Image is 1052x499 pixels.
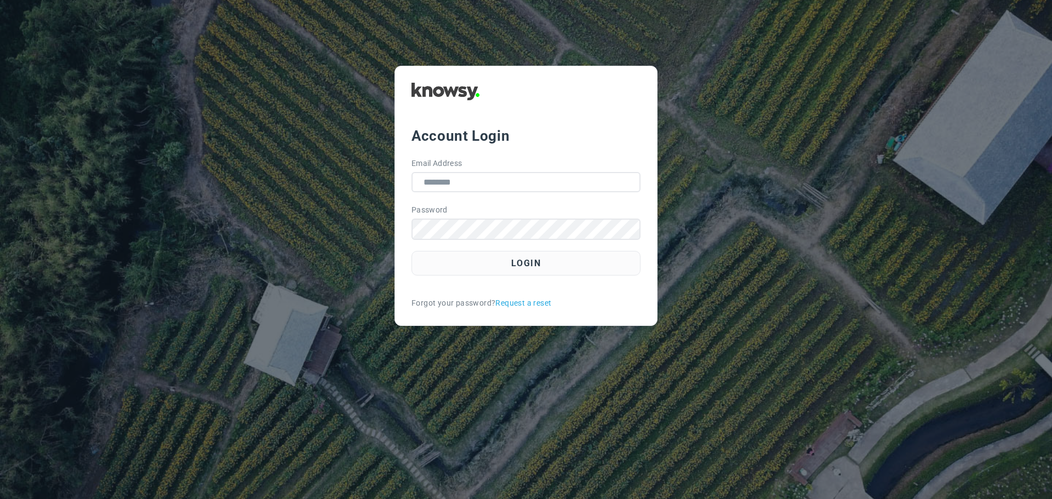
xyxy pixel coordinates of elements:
[411,158,462,169] label: Email Address
[411,204,448,216] label: Password
[411,126,641,146] div: Account Login
[411,297,641,309] div: Forgot your password?
[495,297,551,309] a: Request a reset
[411,251,641,276] button: Login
